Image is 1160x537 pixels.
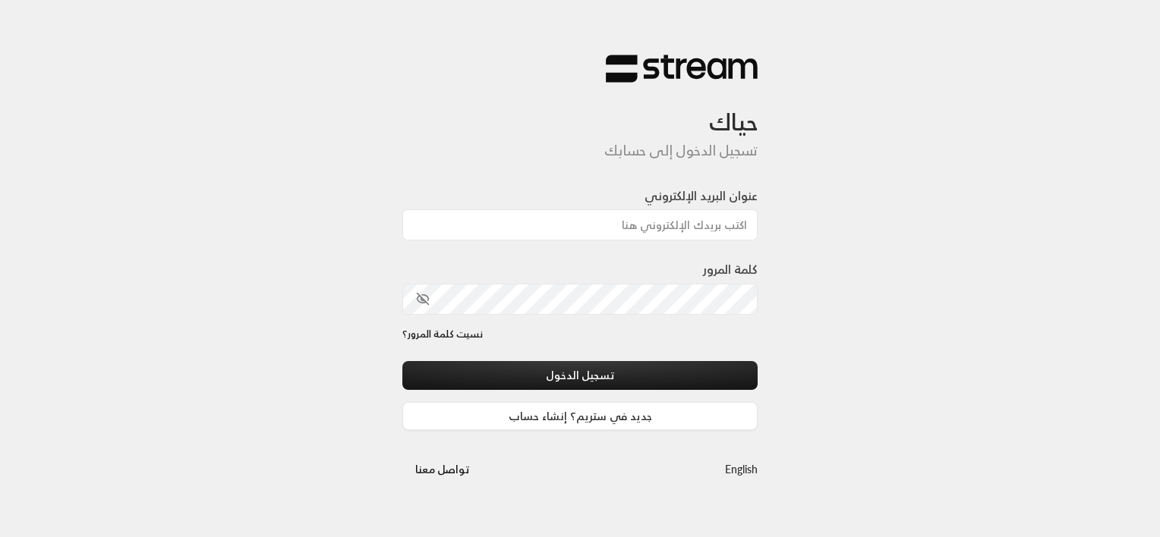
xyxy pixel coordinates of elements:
[410,286,436,312] button: toggle password visibility
[402,83,758,136] h3: حياك
[606,54,758,83] img: Stream Logo
[402,460,482,479] a: تواصل معنا
[402,361,758,389] button: تسجيل الدخول
[703,260,758,278] label: كلمة المرور
[402,402,758,430] a: جديد في ستريم؟ إنشاء حساب
[402,327,483,342] a: نسيت كلمة المرور؟
[725,455,758,483] a: English
[402,209,758,240] input: اكتب بريدك الإلكتروني هنا
[645,187,758,205] label: عنوان البريد الإلكتروني
[402,455,482,483] button: تواصل معنا
[402,143,758,159] h5: تسجيل الدخول إلى حسابك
